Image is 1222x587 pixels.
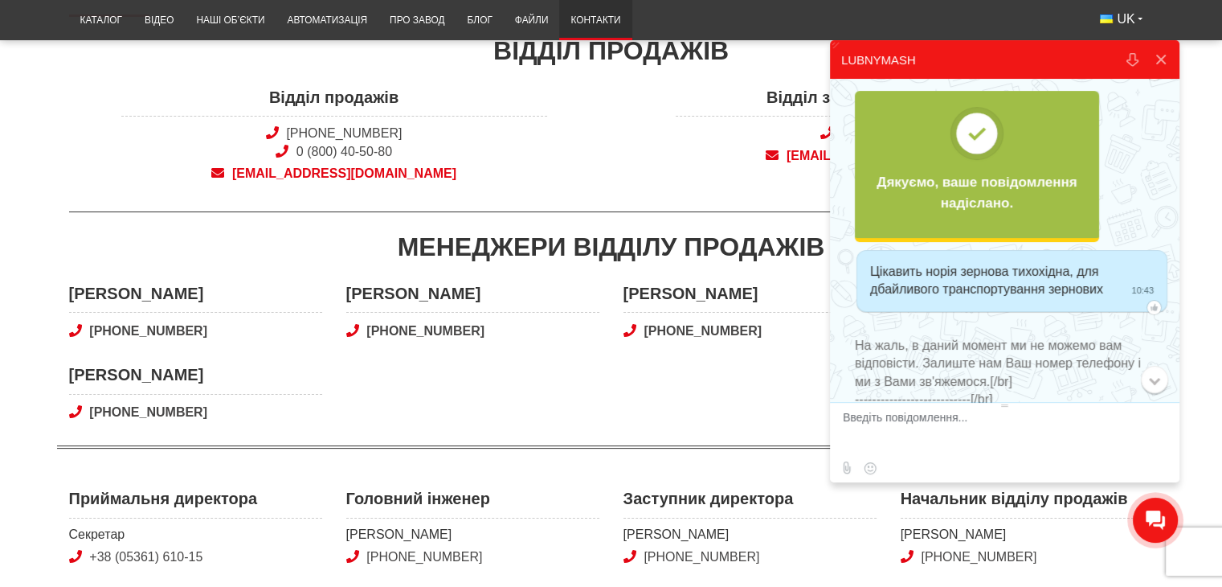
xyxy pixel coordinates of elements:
a: Блог [456,5,503,36]
div: Дякуємо, ваше повідомлення надіслано. [855,172,1099,214]
a: [EMAIL_ADDRESS][DOMAIN_NAME] [676,147,1101,165]
a: Наші об’єкти [185,5,276,36]
a: Відео [133,5,185,36]
a: [PHONE_NUMBER] [366,550,482,564]
span: [PERSON_NAME] [346,526,599,544]
a: [PHONE_NUMBER] [69,404,322,421]
span: 10:43 [1123,283,1154,298]
button: Закрити віджет [1146,40,1175,79]
a: [PHONE_NUMBER] [644,550,759,564]
div: LUBNYMASH [841,53,915,67]
span: Приймальня директора [69,487,322,519]
a: Автоматизація [276,5,378,36]
span: [PERSON_NAME] [623,282,877,314]
div: Менеджери відділу продажів [69,229,1154,265]
a: 0 (800) 40-50-80 [296,145,392,158]
a: [EMAIL_ADDRESS][DOMAIN_NAME] [121,165,547,183]
span: Цікавить норія зернова тихохідна, для дбайливого транспортування зернових [870,265,1103,296]
label: Відправити файл [836,458,856,478]
a: [PHONE_NUMBER] [346,322,599,340]
span: [PERSON_NAME] [623,526,877,544]
span: UK [1117,10,1134,28]
a: [PHONE_NUMBER] [623,322,877,340]
span: [PERSON_NAME] [69,363,322,395]
span: Начальник відділу продажів [901,487,1154,519]
span: Заступник директора [623,487,877,519]
button: Завантажити історію діалогу [1118,40,1146,79]
span: Головний інженер [346,487,599,519]
a: Контакти [559,5,631,36]
a: +38 (05361) 610-15 [89,550,202,564]
span: Секретар [69,526,322,544]
img: Українська [1100,14,1113,23]
span: Відділ закупівель та логістики [676,86,1101,117]
span: Відділ продажів [121,86,547,117]
button: Вибір смайлів [860,458,880,478]
span: На жаль, в даний момент ми не можемо вам відповісти. Залиште нам Ваш номер телефону і ми з Вами з... [855,339,1141,460]
a: [PHONE_NUMBER] [286,126,402,140]
a: [PHONE_NUMBER] [921,550,1036,564]
button: UK [1089,5,1153,34]
span: [PERSON_NAME] [901,526,1154,544]
a: Про завод [378,5,456,36]
span: [PERSON_NAME] [346,282,599,314]
div: Відділ продажів [69,33,1154,69]
span: [PERSON_NAME] [69,282,322,314]
a: [PHONE_NUMBER] [69,322,322,340]
a: Каталог [69,5,133,36]
a: Файли [504,5,560,36]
